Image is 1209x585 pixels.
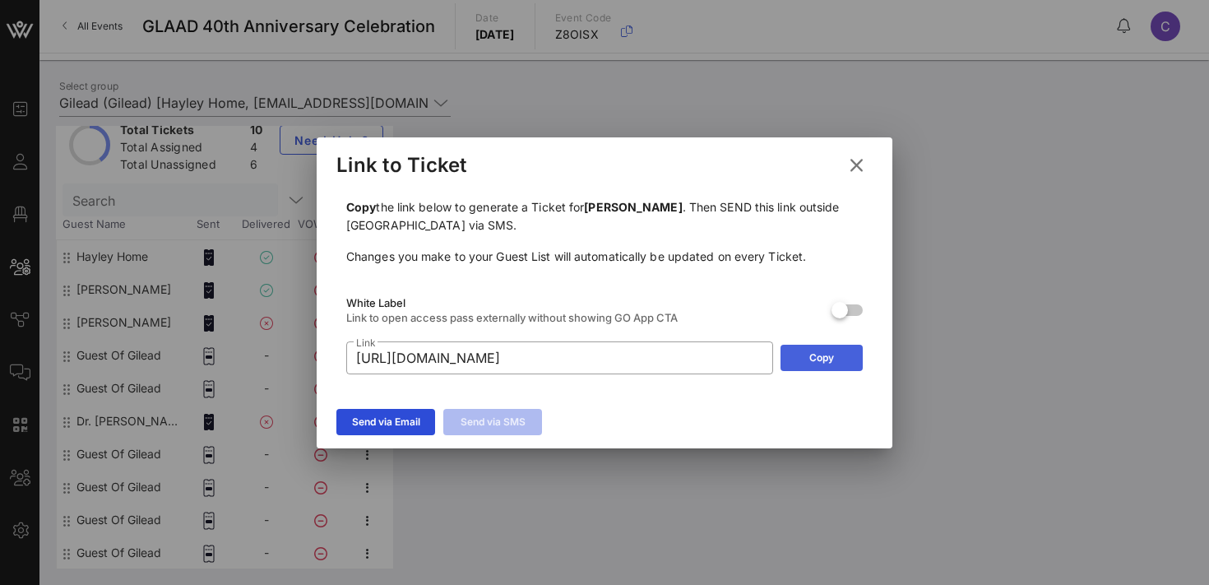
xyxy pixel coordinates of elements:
div: Send via Email [352,414,420,430]
div: Copy [809,350,834,366]
b: Copy [346,200,376,214]
p: the link below to generate a Ticket for . Then SEND this link outside [GEOGRAPHIC_DATA] via SMS. [346,198,863,234]
div: White Label [346,296,818,309]
b: [PERSON_NAME] [584,200,682,214]
div: Link to Ticket [336,153,467,178]
button: Send via Email [336,409,435,435]
div: Link to open access pass externally without showing GO App CTA [346,311,818,324]
label: Link [356,337,375,349]
div: Send via SMS [461,414,526,430]
p: Changes you make to your Guest List will automatically be updated on every Ticket. [346,248,863,266]
button: Copy [781,345,863,371]
button: Send via SMS [443,409,542,435]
